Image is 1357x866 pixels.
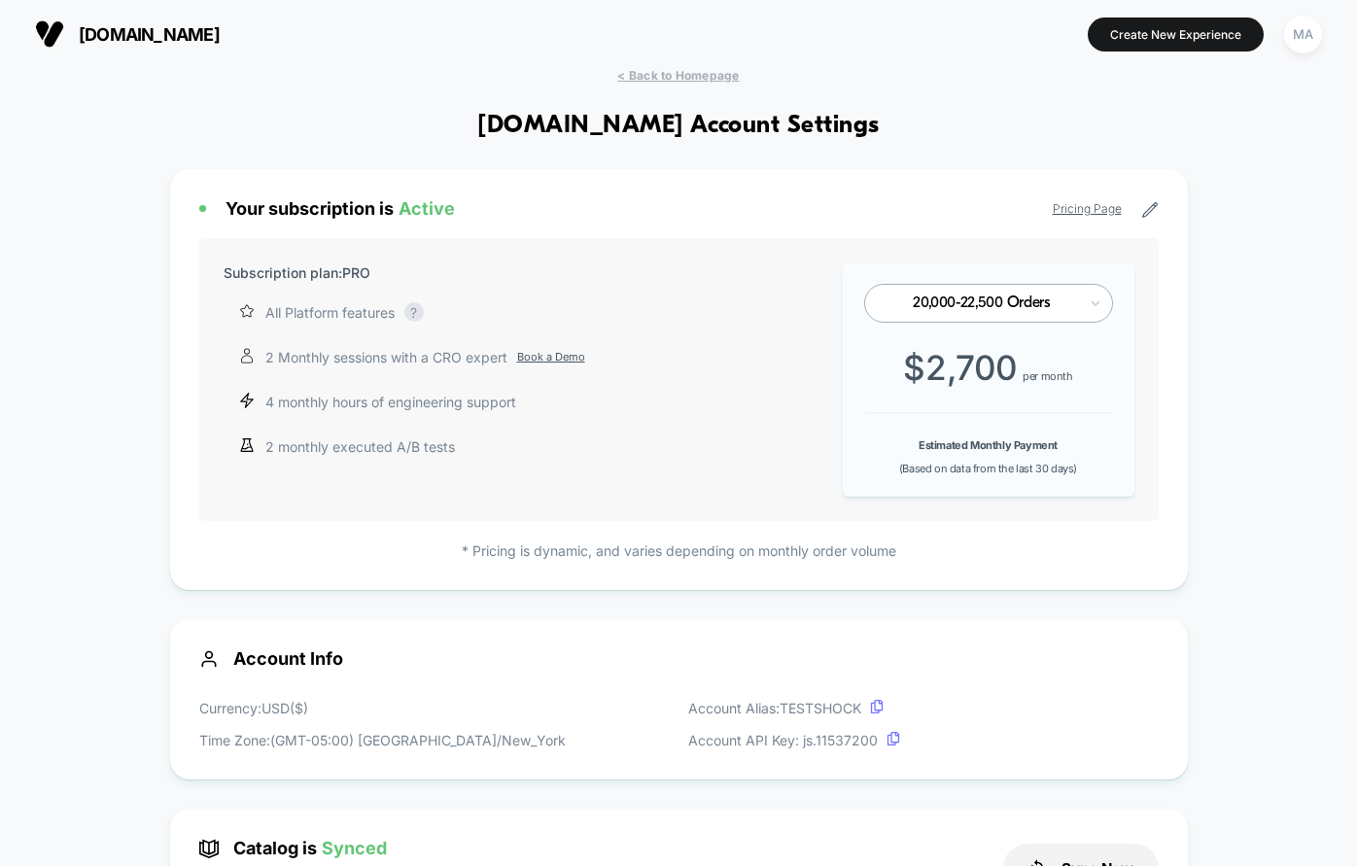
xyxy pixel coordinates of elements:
[265,302,395,323] p: All Platform features
[1053,201,1122,216] a: Pricing Page
[1088,17,1264,52] button: Create New Experience
[919,438,1058,452] b: Estimated Monthly Payment
[35,19,64,49] img: Visually logo
[224,262,370,283] p: Subscription plan: PRO
[899,462,1077,475] span: (Based on data from the last 30 days)
[688,698,900,718] p: Account Alias: TESTSHOCK
[1023,369,1072,383] span: per month
[903,347,1018,388] span: $ 2,700
[517,349,585,365] a: Book a Demo
[199,698,566,718] p: Currency: USD ( $ )
[265,347,585,367] p: 2 Monthly sessions with a CRO expert
[404,302,424,322] div: ?
[1284,16,1322,53] div: MA
[265,436,455,457] p: 2 monthly executed A/B tests
[1278,15,1328,54] button: MA
[29,18,226,50] button: [DOMAIN_NAME]
[477,112,879,140] h1: [DOMAIN_NAME] Account Settings
[199,838,387,858] span: Catalog is
[226,198,455,219] span: Your subscription is
[322,838,387,858] span: Synced
[617,68,739,83] span: < Back to Homepage
[265,392,516,412] p: 4 monthly hours of engineering support
[688,730,900,750] p: Account API Key: js. 11537200
[79,24,220,45] span: [DOMAIN_NAME]
[399,198,455,219] span: Active
[199,648,1159,669] span: Account Info
[887,294,1077,313] div: 20,000-22,500 Orders
[199,540,1159,561] p: * Pricing is dynamic, and varies depending on monthly order volume
[199,730,566,750] p: Time Zone: (GMT-05:00) [GEOGRAPHIC_DATA]/New_York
